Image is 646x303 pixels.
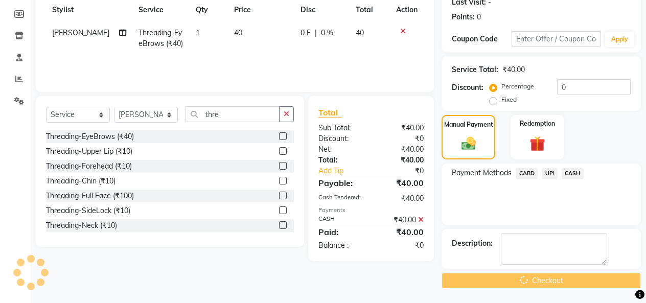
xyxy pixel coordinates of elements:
[311,123,371,133] div: Sub Total:
[452,64,498,75] div: Service Total:
[315,28,317,38] span: |
[46,146,132,157] div: Threading-Upper Lip (₹10)
[444,120,493,129] label: Manual Payment
[457,135,480,152] img: _cash.svg
[452,238,493,249] div: Description:
[301,28,311,38] span: 0 F
[139,28,183,48] span: Threading-EyeBrows (₹40)
[371,240,431,251] div: ₹0
[311,133,371,144] div: Discount:
[234,28,242,37] span: 40
[196,28,200,37] span: 1
[311,193,371,204] div: Cash Tendered:
[318,107,342,118] span: Total
[502,64,525,75] div: ₹40.00
[501,95,517,104] label: Fixed
[452,82,483,93] div: Discount:
[356,28,364,37] span: 40
[46,220,117,231] div: Threading-Neck (₹10)
[311,226,371,238] div: Paid:
[311,177,371,189] div: Payable:
[542,168,558,179] span: UPI
[605,32,634,47] button: Apply
[318,206,424,215] div: Payments
[46,176,116,187] div: Threading-Chin (₹10)
[371,133,431,144] div: ₹0
[452,168,512,178] span: Payment Methods
[452,12,475,22] div: Points:
[321,28,333,38] span: 0 %
[371,215,431,225] div: ₹40.00
[371,193,431,204] div: ₹40.00
[520,119,555,128] label: Redemption
[311,240,371,251] div: Balance :
[52,28,109,37] span: [PERSON_NAME]
[371,123,431,133] div: ₹40.00
[311,155,371,166] div: Total:
[46,131,134,142] div: Threading-EyeBrows (₹40)
[477,12,481,22] div: 0
[311,166,381,176] a: Add Tip
[311,215,371,225] div: CASH
[371,226,431,238] div: ₹40.00
[525,134,550,153] img: _gift.svg
[186,106,280,122] input: Search or Scan
[452,34,512,44] div: Coupon Code
[516,168,538,179] span: CARD
[371,177,431,189] div: ₹40.00
[562,168,584,179] span: CASH
[311,144,371,155] div: Net:
[501,82,534,91] label: Percentage
[371,144,431,155] div: ₹40.00
[512,31,601,47] input: Enter Offer / Coupon Code
[46,161,132,172] div: Threading-Forehead (₹10)
[371,155,431,166] div: ₹40.00
[46,191,134,201] div: Threading-Full Face (₹100)
[46,205,130,216] div: Threading-SideLock (₹10)
[381,166,432,176] div: ₹0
